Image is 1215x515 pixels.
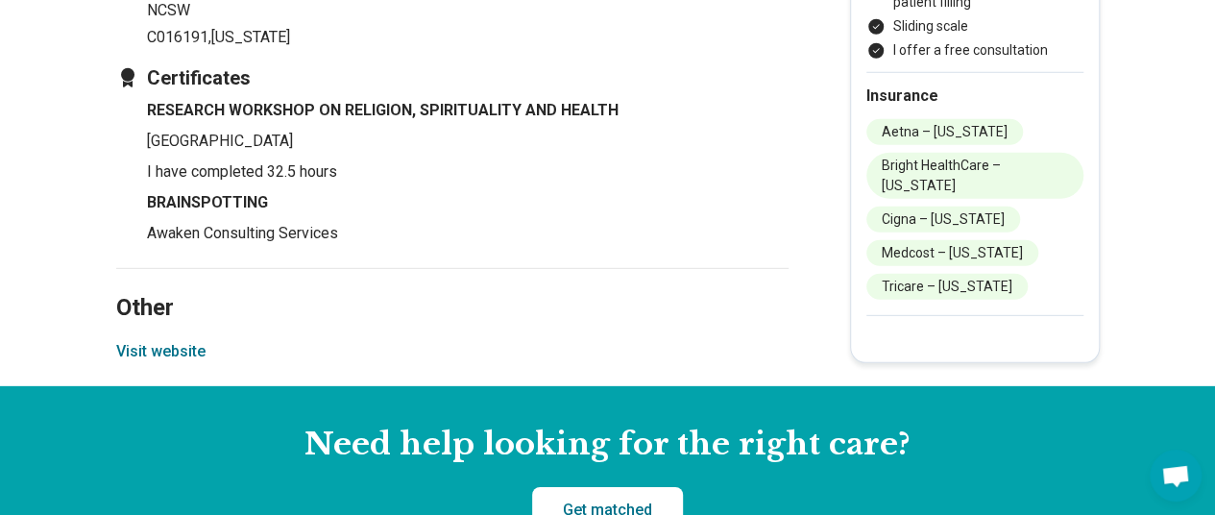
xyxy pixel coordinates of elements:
p: Awaken Consulting Services [147,222,789,245]
h3: Certificates [116,64,789,91]
h4: BRAINSPOTTING [147,191,789,214]
h2: Insurance [866,85,1083,108]
div: Open chat [1150,450,1202,502]
p: I have completed 32.5 hours [147,160,789,184]
li: Medcost – [US_STATE] [866,240,1038,266]
button: Visit website [116,340,206,363]
h4: RESEARCH WORKSHOP ON RELIGION, SPIRITUALITY AND HEALTH [147,99,789,122]
p: C016191 [147,26,789,49]
li: Aetna – [US_STATE] [866,119,1023,145]
li: Sliding scale [866,16,1083,37]
li: Tricare – [US_STATE] [866,274,1028,300]
li: I offer a free consultation [866,40,1083,61]
p: [GEOGRAPHIC_DATA] [147,130,789,153]
h2: Other [116,246,789,325]
h2: Need help looking for the right care? [15,425,1200,465]
span: , [US_STATE] [208,28,290,46]
li: Cigna – [US_STATE] [866,207,1020,233]
li: Bright HealthCare – [US_STATE] [866,153,1083,199]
